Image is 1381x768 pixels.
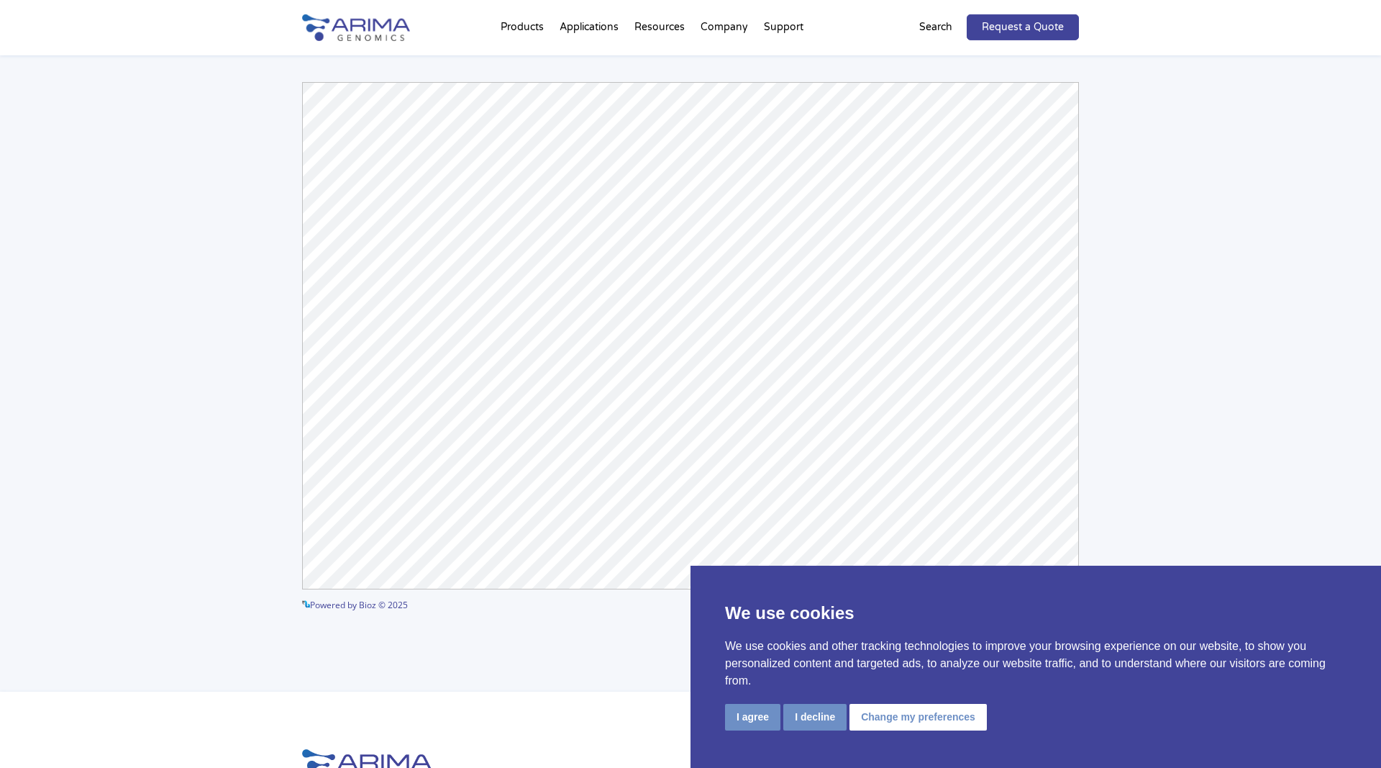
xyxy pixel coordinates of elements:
a: Powered by Bioz © 2025 [302,599,408,611]
button: Change my preferences [849,704,987,731]
p: We use cookies [725,600,1346,626]
img: powered by bioz [302,600,310,608]
img: Arima-Genomics-logo [302,14,410,41]
a: Request a Quote [967,14,1079,40]
p: We use cookies and other tracking technologies to improve your browsing experience on our website... [725,638,1346,690]
button: I agree [725,704,780,731]
p: Search [919,18,952,37]
button: I decline [783,704,847,731]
